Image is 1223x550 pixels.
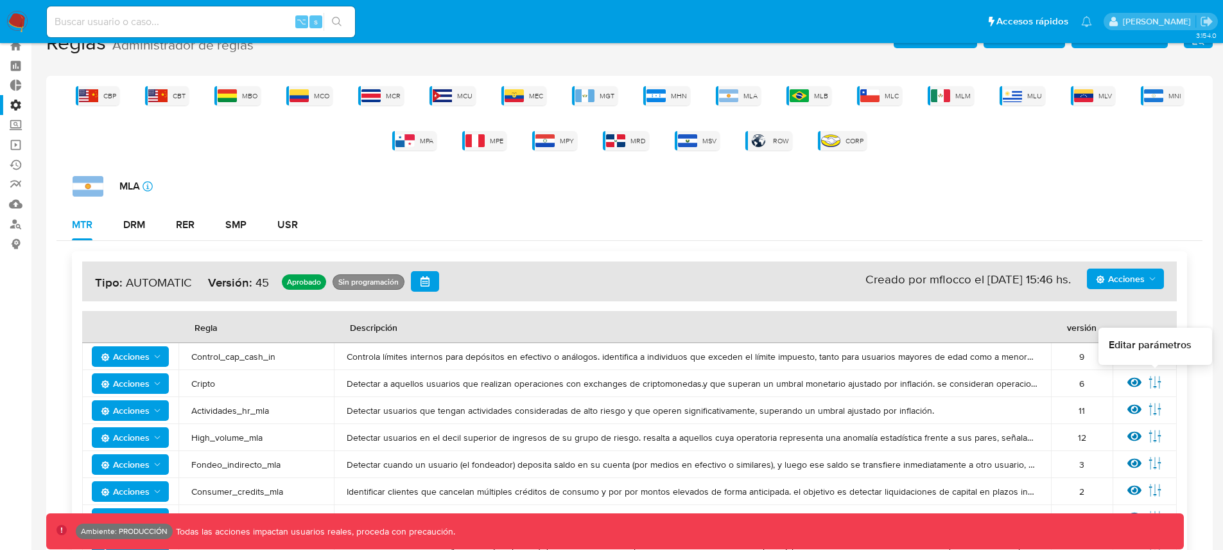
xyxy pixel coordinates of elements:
span: 3.154.0 [1196,30,1217,40]
a: Notificaciones [1081,16,1092,27]
p: Ambiente: PRODUCCIÓN [81,529,168,534]
button: search-icon [324,13,350,31]
a: Salir [1200,15,1213,28]
span: Accesos rápidos [996,15,1068,28]
span: ⌥ [297,15,306,28]
p: Todas las acciones impactan usuarios reales, proceda con precaución. [173,526,455,538]
span: Editar parámetros [1109,338,1192,352]
p: pio.zecchi@mercadolibre.com [1123,15,1195,28]
input: Buscar usuario o caso... [47,13,355,30]
span: s [314,15,318,28]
